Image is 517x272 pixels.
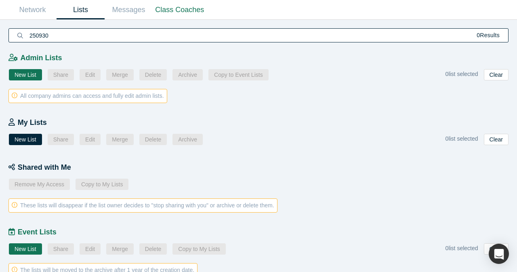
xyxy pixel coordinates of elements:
button: Clear [484,69,509,80]
button: Merge [106,243,134,255]
button: Share [48,134,74,145]
a: Lists [57,0,105,19]
span: Results [477,32,500,38]
button: Edit [80,134,101,145]
button: Clear [484,243,509,255]
button: Delete [139,243,167,255]
input: Search by List name or people name [29,26,468,45]
button: Clear [484,134,509,145]
button: Copy to My Lists [172,243,225,255]
button: Archive [172,134,203,145]
div: These lists will disappear if the list owner decides to "stop sharing with you" or archive or del... [8,198,277,213]
span: 0 [477,32,480,38]
button: Merge [106,134,134,145]
a: Class Coaches [153,0,207,19]
button: Merge [106,69,134,80]
div: Admin Lists [8,53,517,63]
button: Delete [139,134,167,145]
button: New List [9,134,42,145]
button: Copy to My Lists [76,179,128,190]
button: Share [48,69,74,80]
button: Edit [80,69,101,80]
span: 0 list selected [446,245,478,251]
button: Share [48,243,74,255]
button: Remove My Access [9,179,70,190]
div: Event Lists [8,227,517,238]
button: Delete [139,69,167,80]
button: Archive [172,69,203,80]
div: All company admins can access and fully edit admin lists. [8,89,167,103]
div: Shared with Me [8,162,517,173]
button: New List [9,69,42,80]
a: Network [8,0,57,19]
button: New List [9,243,42,255]
button: Edit [80,243,101,255]
span: 0 list selected [446,135,478,142]
span: 0 list selected [446,71,478,77]
button: Copy to Event Lists [208,69,269,80]
a: Messages [105,0,153,19]
div: My Lists [8,117,517,128]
